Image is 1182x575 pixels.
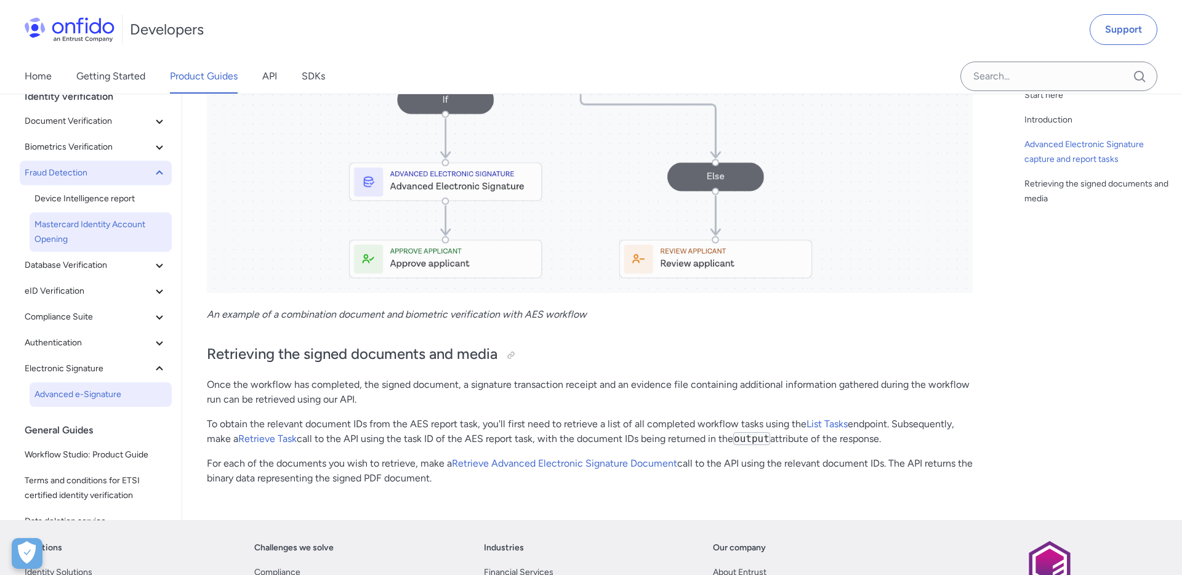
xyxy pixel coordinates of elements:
div: Identity verification [25,84,177,109]
span: Advanced e-Signature [34,387,167,402]
span: Electronic Signature [25,361,152,376]
span: eID Verification [25,284,152,299]
button: Database Verification [20,253,172,278]
a: Retrieving the signed documents and media [1024,177,1172,206]
div: Cookie Preferences [12,538,42,569]
a: Workflow Studio: Product Guide [20,443,172,467]
a: SDKs [302,59,325,94]
a: Advanced Electronic Signature capture and report tasks [1024,137,1172,167]
input: Onfido search input field [960,62,1157,91]
button: Electronic Signature [20,356,172,381]
p: To obtain the relevant document IDs from the AES report task, you'll first need to retrieve a lis... [207,417,973,446]
a: Product Guides [170,59,238,94]
a: Home [25,59,52,94]
span: Mastercard Identity Account Opening [34,217,167,247]
a: Retrieve Task [238,433,297,444]
a: Device Intelligence report [30,187,172,211]
button: Biometrics Verification [20,135,172,159]
button: Open Preferences [12,538,42,569]
a: API [262,59,277,94]
em: An example of a combination document and biometric verification with AES workflow [207,308,587,320]
a: Introduction [1024,113,1172,127]
span: Authentication [25,336,152,350]
a: Support [1090,14,1157,45]
a: Mastercard Identity Account Opening [30,212,172,252]
a: Start here [1024,88,1172,103]
button: eID Verification [20,279,172,304]
a: Our company [713,541,766,555]
span: Data deletion service [25,514,167,529]
span: Database Verification [25,258,152,273]
span: Biometrics Verification [25,140,152,155]
p: Once the workflow has completed, the signed document, a signature transaction receipt and an evid... [207,377,973,407]
div: General Guides [25,418,177,443]
button: Authentication [20,331,172,355]
a: Challenges we solve [254,541,334,555]
span: Device Intelligence report [34,191,167,206]
a: Retrieve Advanced Electronic Signature Document [452,457,677,469]
button: Compliance Suite [20,305,172,329]
span: Document Verification [25,114,152,129]
a: Solutions [25,541,62,555]
button: Document Verification [20,109,172,134]
a: Data deletion service [20,509,172,534]
a: Industries [484,541,524,555]
h2: Retrieving the signed documents and media [207,344,973,365]
span: Terms and conditions for ETSI certified identity verification [25,473,167,503]
h1: Developers [130,20,204,39]
code: output [733,432,770,445]
a: Advanced e-Signature [30,382,172,407]
span: Workflow Studio: Product Guide [25,448,167,462]
p: For each of the documents you wish to retrieve, make a call to the API using the relevant documen... [207,456,973,486]
a: Terms and conditions for ETSI certified identity verification [20,468,172,508]
a: Getting Started [76,59,145,94]
span: Fraud Detection [25,166,152,180]
span: Compliance Suite [25,310,152,324]
a: List Tasks [806,418,848,430]
button: Fraud Detection [20,161,172,185]
img: Onfido Logo [25,17,115,42]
